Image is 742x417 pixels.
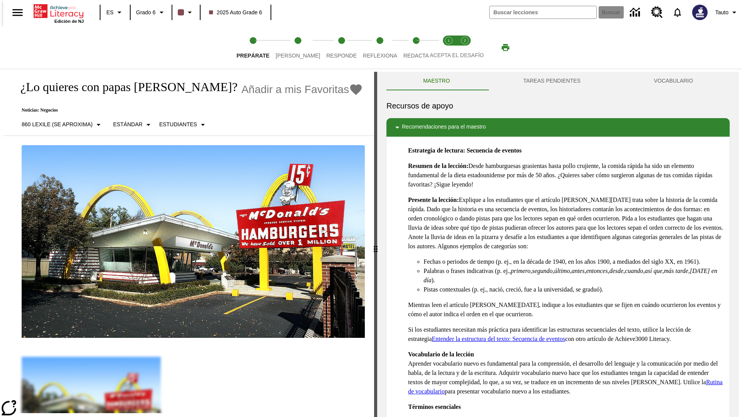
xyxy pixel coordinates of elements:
p: Explique a los estudiantes que el artículo [PERSON_NAME][DATE] trata sobre la historia de la comi... [408,195,723,251]
span: ES [106,8,114,17]
div: reading [3,72,374,413]
span: Grado 6 [136,8,156,17]
button: Abrir el menú lateral [6,1,29,24]
span: 2025 Auto Grade 6 [209,8,262,17]
p: Estudiantes [159,120,197,129]
p: Recomendaciones para el maestro [402,123,486,132]
span: Prepárate [237,53,269,59]
span: Responde [326,53,357,59]
em: último [554,268,570,274]
strong: Estrategia de lectura: Secuencia de eventos [408,147,522,154]
button: Acepta el desafío lee step 1 of 2 [437,26,460,69]
p: 860 Lexile (Se aproxima) [22,120,93,129]
button: Tipo de apoyo, Estándar [110,118,156,132]
input: Buscar campo [490,6,596,19]
button: Perfil/Configuración [712,5,742,19]
button: Lee step 2 of 5 [269,26,326,69]
li: Palabras o frases indicativas (p. ej., , , , , , , , , , ). [424,266,723,285]
strong: Resumen de la lección: [408,163,468,169]
button: Reflexiona step 4 of 5 [357,26,403,69]
span: Añadir a mis Favoritas [242,83,349,96]
div: activity [377,72,739,417]
span: Tauto [715,8,728,17]
button: Seleccionar estudiante [156,118,211,132]
span: Redacta [403,53,429,59]
strong: Vocabulario de la lección [408,351,474,358]
div: Recomendaciones para el maestro [386,118,730,137]
span: ACEPTA EL DESAFÍO [430,52,484,58]
p: Aprender vocabulario nuevo es fundamental para la comprensión, el desarrollo del lenguaje y la co... [408,350,723,396]
p: Desde hamburguesas grasientas hasta pollo crujiente, la comida rápida ha sido un elemento fundame... [408,161,723,189]
strong: Términos esenciales [408,403,461,410]
button: Grado: Grado 6, Elige un grado [133,5,169,19]
div: Pulsa la tecla de intro o la barra espaciadora y luego presiona las flechas de derecha e izquierd... [374,72,377,417]
em: así que [645,268,662,274]
a: Notificaciones [667,2,688,22]
a: Centro de recursos, Se abrirá en una pestaña nueva. [647,2,667,23]
button: Escoja un nuevo avatar [688,2,712,22]
h1: ¿Lo quieres con papas [PERSON_NAME]? [12,80,238,94]
em: más tarde [664,268,688,274]
button: Añadir a mis Favoritas - ¿Lo quieres con papas fritas? [242,83,363,96]
button: Prepárate step 1 of 5 [230,26,276,69]
li: Pistas contextuales (p. ej., nació, creció, fue a la universidad, se graduó). [424,285,723,294]
li: Fechas o periodos de tiempo (p. ej., en la década de 1940, en los años 1900, a mediados del siglo... [424,257,723,266]
a: Entender la estructura del texto: Secuencia de eventos [432,336,565,342]
span: Reflexiona [363,53,397,59]
span: [PERSON_NAME] [276,53,320,59]
button: Imprimir [493,41,518,54]
button: Lenguaje: ES, Selecciona un idioma [103,5,128,19]
p: Estándar [113,120,143,129]
text: 1 [448,39,449,42]
h6: Recursos de apoyo [386,100,730,112]
img: Uno de los primeros locales de McDonald's, con el icónico letrero rojo y los arcos amarillos. [22,145,365,338]
div: Portada [34,3,84,24]
span: Edición de NJ [54,19,84,24]
em: cuando [625,268,643,274]
button: Maestro [386,72,487,90]
em: segundo [532,268,553,274]
button: El color de la clase es café oscuro. Cambiar el color de la clase. [175,5,197,19]
button: TAREAS PENDIENTES [487,72,617,90]
button: Acepta el desafío contesta step 2 of 2 [454,26,476,69]
a: Centro de información [625,2,647,23]
button: Seleccione Lexile, 860 Lexile (Se aproxima) [19,118,106,132]
div: Instructional Panel Tabs [386,72,730,90]
p: Mientras leen el artículo [PERSON_NAME][DATE], indique a los estudiantes que se fijen en cuándo o... [408,300,723,319]
p: Noticias: Negocios [12,107,363,113]
button: Responde step 3 of 5 [320,26,363,69]
p: Si los estudiantes necesitan más práctica para identificar las estructuras secuenciales del texto... [408,325,723,344]
text: 2 [464,39,466,42]
em: antes [572,268,585,274]
em: desde [609,268,623,274]
button: Redacta step 5 of 5 [397,26,435,69]
em: primero [511,268,531,274]
button: VOCABULARIO [617,72,730,90]
img: Avatar [692,5,708,20]
strong: Presente la lección: [408,197,459,203]
em: entonces [586,268,608,274]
